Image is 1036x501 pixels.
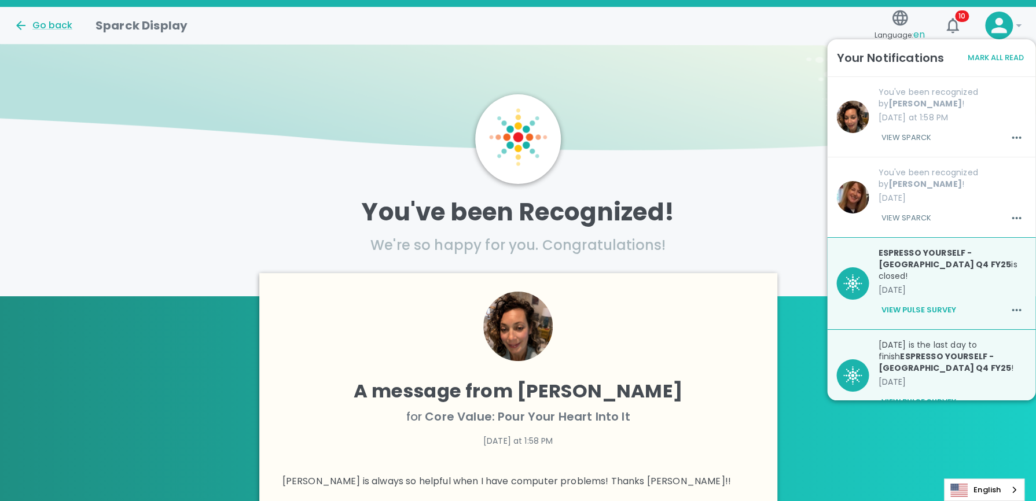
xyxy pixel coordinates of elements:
h6: Your Notifications [836,49,944,67]
img: Sparck logo [489,108,547,166]
h4: A message from [PERSON_NAME] [282,380,754,403]
p: You've been recognized by ! [878,86,1026,109]
button: Language:en [870,5,930,46]
p: [PERSON_NAME] is always so helpful when I have computer problems! Thanks [PERSON_NAME]!! [282,474,754,488]
span: en [913,28,925,41]
button: View Pulse Survey [878,392,958,412]
img: blob [836,181,869,213]
button: View Sparck [878,208,934,228]
img: BQaiEiBogYIGKEBX0BIgaIGLCniC+Iy7N1stMIOgAAAABJRU5ErkJggg== [843,274,862,293]
span: 10 [955,10,969,22]
img: Picture of Nicole Perry [483,292,553,361]
img: BQaiEiBogYIGKEBX0BIgaIGLCniC+Iy7N1stMIOgAAAABJRU5ErkJggg== [843,366,862,385]
button: View Pulse Survey [878,300,958,320]
b: [PERSON_NAME] [888,178,962,190]
button: View Sparck [878,128,934,148]
p: [DATE] [878,192,1026,204]
p: [DATE] [878,284,1026,296]
img: blob [836,101,869,133]
p: You've been recognized by ! [878,167,1026,190]
button: Mark All Read [964,49,1026,67]
span: Language: [875,27,925,43]
button: 10 [939,12,967,39]
h1: Sparck Display [95,16,188,35]
p: [DATE] is the last day to finish ! [878,339,1026,374]
div: Language [944,478,1024,501]
p: is closed! [878,247,1026,282]
button: Go back [14,19,72,32]
a: English [945,479,1024,500]
b: ESPRESSO YOURSELF - [GEOGRAPHIC_DATA] Q4 FY25 [878,351,1011,374]
p: [DATE] at 1:58 PM [282,435,754,447]
span: Core Value: Pour Your Heart Into It [425,408,630,425]
p: for [282,407,754,426]
b: [PERSON_NAME] [888,98,962,109]
b: ESPRESSO YOURSELF - [GEOGRAPHIC_DATA] Q4 FY25 [878,247,1011,270]
aside: Language selected: English [944,478,1024,501]
p: [DATE] at 1:58 PM [878,112,1026,123]
p: [DATE] [878,376,1026,388]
